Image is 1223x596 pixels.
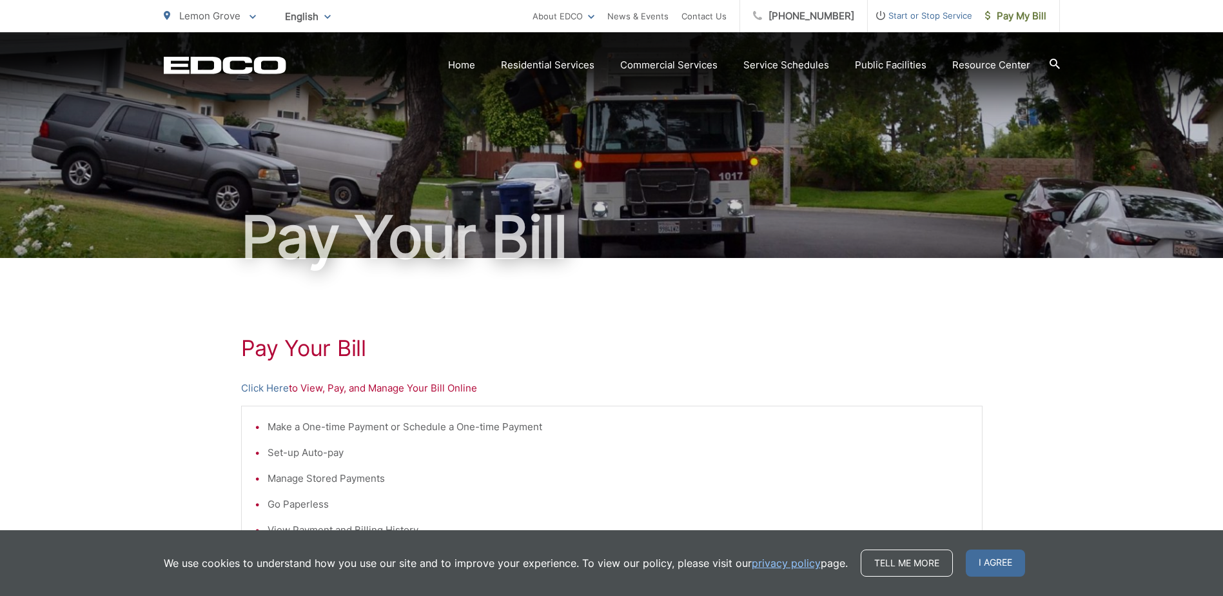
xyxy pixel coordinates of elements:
[952,57,1030,73] a: Resource Center
[268,497,969,512] li: Go Paperless
[241,381,983,396] p: to View, Pay, and Manage Your Bill Online
[268,419,969,435] li: Make a One-time Payment or Schedule a One-time Payment
[681,8,727,24] a: Contact Us
[855,57,926,73] a: Public Facilities
[268,445,969,461] li: Set-up Auto-pay
[861,550,953,577] a: Tell me more
[966,550,1025,577] span: I agree
[448,57,475,73] a: Home
[164,555,848,571] p: We use cookies to understand how you use our site and to improve your experience. To view our pol...
[743,57,829,73] a: Service Schedules
[501,57,594,73] a: Residential Services
[607,8,669,24] a: News & Events
[275,5,340,28] span: English
[620,57,718,73] a: Commercial Services
[179,10,240,22] span: Lemon Grove
[268,471,969,486] li: Manage Stored Payments
[241,381,289,396] a: Click Here
[752,555,821,571] a: privacy policy
[533,8,594,24] a: About EDCO
[241,335,983,361] h1: Pay Your Bill
[268,522,969,538] li: View Payment and Billing History
[164,56,286,74] a: EDCD logo. Return to the homepage.
[164,205,1060,270] h1: Pay Your Bill
[985,8,1046,24] span: Pay My Bill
